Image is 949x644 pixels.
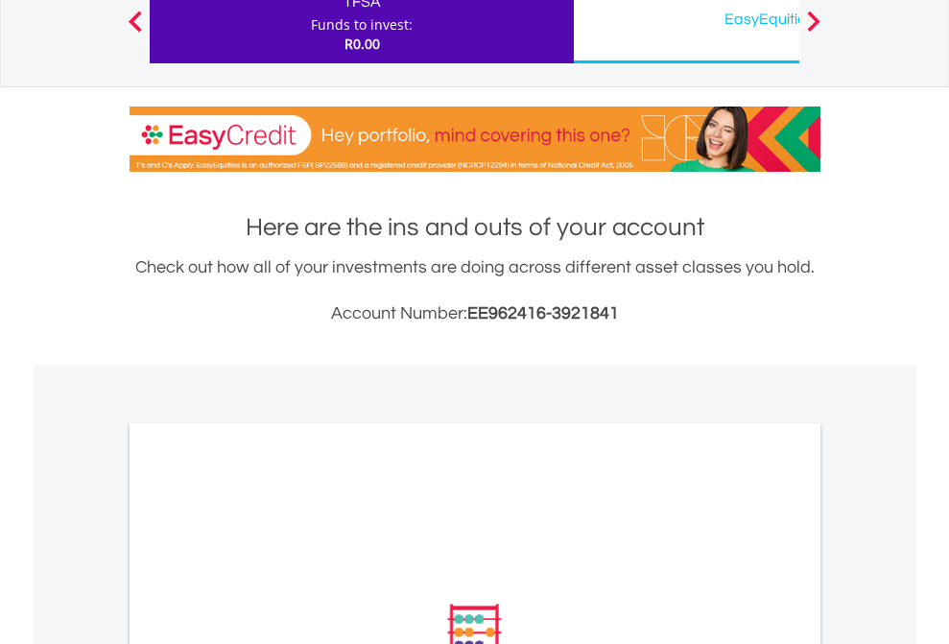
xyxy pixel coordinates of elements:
[130,107,820,172] img: EasyCredit Promotion Banner
[130,210,820,245] h1: Here are the ins and outs of your account
[344,35,380,53] span: R0.00
[795,20,833,39] button: Next
[116,20,154,39] button: Previous
[130,300,820,327] h3: Account Number:
[311,15,413,35] div: Funds to invest:
[467,304,619,322] span: EE962416-3921841
[130,254,820,327] div: Check out how all of your investments are doing across different asset classes you hold.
